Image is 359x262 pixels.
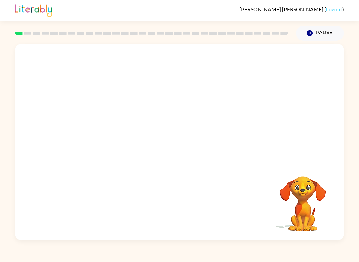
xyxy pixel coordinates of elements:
[270,166,336,232] video: Your browser must support playing .mp4 files to use Literably. Please try using another browser.
[239,6,324,12] span: [PERSON_NAME] [PERSON_NAME]
[15,3,52,17] img: Literably
[326,6,342,12] a: Logout
[239,6,344,12] div: ( )
[296,26,344,41] button: Pause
